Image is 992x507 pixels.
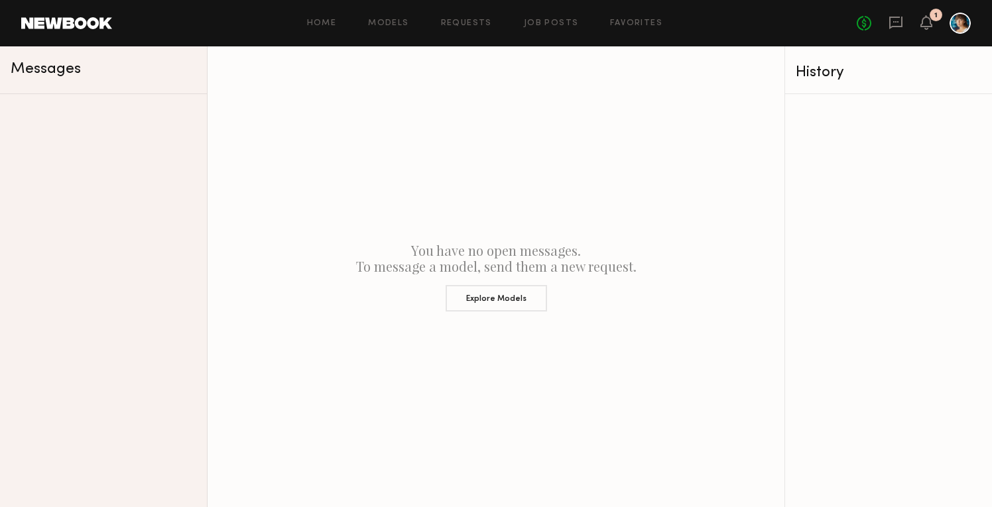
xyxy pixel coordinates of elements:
[610,19,662,28] a: Favorites
[524,19,579,28] a: Job Posts
[368,19,408,28] a: Models
[307,19,337,28] a: Home
[218,274,774,311] a: Explore Models
[446,285,547,311] button: Explore Models
[796,65,981,80] div: History
[11,62,81,77] span: Messages
[208,46,784,507] div: You have no open messages. To message a model, send them a new request.
[934,12,938,19] div: 1
[441,19,492,28] a: Requests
